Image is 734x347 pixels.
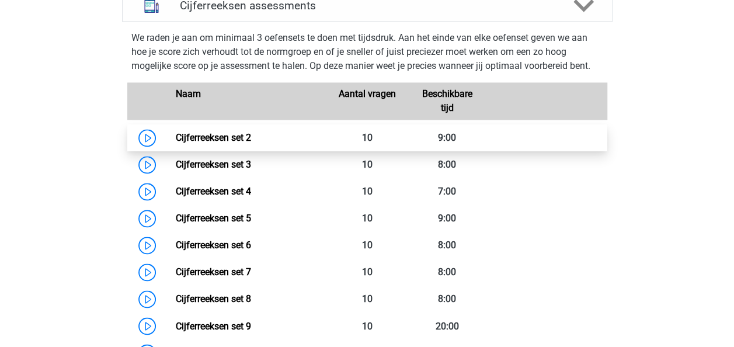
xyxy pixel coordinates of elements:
a: Cijferreeksen set 5 [176,213,251,224]
p: We raden je aan om minimaal 3 oefensets te doen met tijdsdruk. Aan het einde van elke oefenset ge... [131,31,603,73]
div: Naam [167,87,327,115]
a: Cijferreeksen set 9 [176,320,251,331]
div: Aantal vragen [327,87,407,115]
div: Beschikbare tijd [407,87,487,115]
a: Cijferreeksen set 4 [176,186,251,197]
a: Cijferreeksen set 8 [176,293,251,304]
a: Cijferreeksen set 2 [176,132,251,143]
a: Cijferreeksen set 6 [176,240,251,251]
a: Cijferreeksen set 3 [176,159,251,170]
a: Cijferreeksen set 7 [176,266,251,277]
